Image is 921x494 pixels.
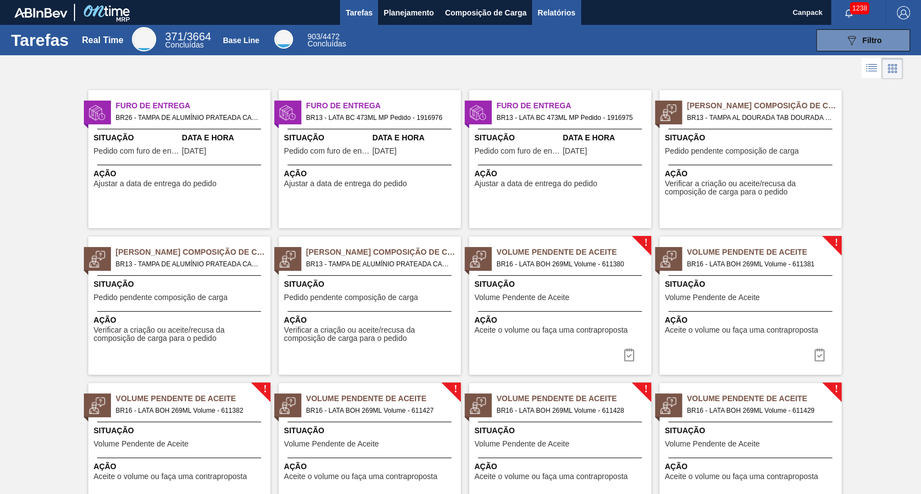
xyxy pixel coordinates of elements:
[345,6,372,19] span: Tarefas
[116,246,270,258] span: Pedido Aguardando Composição de Carga
[470,397,486,414] img: status
[223,36,259,45] div: Base Line
[306,246,461,258] span: Pedido Aguardando Composição de Carga
[94,440,189,448] span: Volume Pendente de Aceite
[307,32,339,41] span: / 4472
[306,404,452,417] span: BR16 - LATA BOH 269ML Volume - 611427
[475,314,648,326] span: Ação
[284,180,407,188] span: Ajustar a data de entrega do pedido
[475,472,628,481] span: Aceite o volume ou faça uma contraproposta
[94,472,247,481] span: Aceite o volume ou faça uma contraproposta
[665,314,839,326] span: Ação
[94,314,268,326] span: Ação
[831,5,866,20] button: Notificações
[644,385,647,393] span: !
[165,30,211,43] span: / 3664
[94,461,268,472] span: Ação
[497,404,642,417] span: BR16 - LATA BOH 269ML Volume - 611428
[665,147,799,155] span: Pedido pendente composição de carga
[89,104,105,121] img: status
[660,251,677,267] img: status
[89,251,105,267] img: status
[660,397,677,414] img: status
[475,293,569,302] span: Volume Pendente de Aceite
[475,461,648,472] span: Ação
[665,472,818,481] span: Aceite o volume ou faça uma contraproposta
[687,246,842,258] span: Volume Pendente de Aceite
[306,112,452,124] span: BR13 - LATA BC 473ML MP Pedido - 1916976
[274,30,293,49] div: Base Line
[475,326,628,334] span: Aceite o volume ou faça uma contraproposta
[284,461,458,472] span: Ação
[14,8,67,18] img: TNhmsLtSVTkK8tSr43FrP2fwEKptu5GPRR3wAAAABJRU5ErkJggg==
[94,147,179,155] span: Pedido com furo de entrega
[834,239,838,247] span: !
[94,293,228,302] span: Pedido pendente composição de carga
[284,132,370,144] span: Situação
[813,348,826,361] img: icon-task-complete
[475,425,648,437] span: Situação
[82,35,123,45] div: Real Time
[475,132,560,144] span: Situação
[445,6,526,19] span: Composição de Carga
[94,326,268,343] span: Verificar a criação ou aceite/recusa da composição de carga para o pedido
[687,112,833,124] span: BR13 - TAMPA AL DOURADA TAB DOURADA CANPACK CDL Pedido - 2010909
[665,461,839,472] span: Ação
[165,40,204,49] span: Concluídas
[94,132,179,144] span: Situação
[279,104,296,121] img: status
[665,440,760,448] span: Volume Pendente de Aceite
[537,6,575,19] span: Relatórios
[497,393,651,404] span: Volume Pendente de Aceite
[622,348,636,361] img: icon-task-complete
[94,425,268,437] span: Situação
[850,2,869,14] span: 1238
[284,293,418,302] span: Pedido pendente composição de carga
[665,293,760,302] span: Volume Pendente de Aceite
[475,147,560,155] span: Pedido com furo de entrega
[616,344,642,366] div: Completar tarefa: 29767784
[563,132,648,144] span: Data e Hora
[475,278,648,290] span: Situação
[116,100,270,112] span: Furo de Entrega
[470,251,486,267] img: status
[89,397,105,414] img: status
[284,314,458,326] span: Ação
[687,393,842,404] span: Volume Pendente de Aceite
[816,29,910,51] button: Filtro
[863,36,882,45] span: Filtro
[665,278,839,290] span: Situação
[116,258,262,270] span: BR13 - TAMPA DE ALUMÍNIO PRATEADA CANPACK CDL Pedido - 2011024
[165,32,211,49] div: Real Time
[94,168,268,180] span: Ação
[284,425,458,437] span: Situação
[284,147,370,155] span: Pedido com furo de entrega
[475,440,569,448] span: Volume Pendente de Aceite
[454,385,457,393] span: !
[497,112,642,124] span: BR13 - LATA BC 473ML MP Pedido - 1916975
[644,239,647,247] span: !
[660,104,677,121] img: status
[384,6,434,19] span: Planejamento
[284,440,379,448] span: Volume Pendente de Aceite
[182,147,206,155] span: 14/08/2025,
[497,258,642,270] span: BR16 - LATA BOH 269ML Volume - 611380
[665,326,818,334] span: Aceite o volume ou faça uma contraproposta
[616,344,642,366] button: icon-task-complete
[306,100,461,112] span: Furo de Entrega
[665,180,839,197] span: Verificar a criação ou aceite/recusa da composição de carga para o pedido
[94,180,217,188] span: Ajustar a data de entrega do pedido
[861,58,882,79] div: Visão em Lista
[116,393,270,404] span: Volume Pendente de Aceite
[165,30,183,43] span: 371
[687,258,833,270] span: BR16 - LATA BOH 269ML Volume - 611381
[475,168,648,180] span: Ação
[475,180,598,188] span: Ajustar a data de entrega do pedido
[687,100,842,112] span: Pedido Aguardando Composição de Carga
[307,33,346,48] div: Base Line
[279,397,296,414] img: status
[665,425,839,437] span: Situação
[284,326,458,343] span: Verificar a criação ou aceite/recusa da composição de carga para o pedido
[470,104,486,121] img: status
[306,258,452,270] span: BR13 - TAMPA DE ALUMÍNIO PRATEADA CANPACK CDL Pedido - 2011026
